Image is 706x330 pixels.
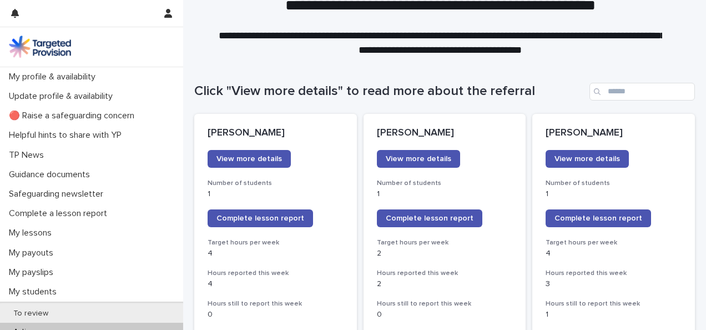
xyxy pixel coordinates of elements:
[4,169,99,180] p: Guidance documents
[377,279,513,289] p: 2
[216,214,304,222] span: Complete lesson report
[208,299,344,308] h3: Hours still to report this week
[377,238,513,247] h3: Target hours per week
[377,150,460,168] a: View more details
[4,248,62,258] p: My payouts
[546,249,682,258] p: 4
[9,36,71,58] img: M5nRWzHhSzIhMunXDL62
[4,228,60,238] p: My lessons
[546,238,682,247] h3: Target hours per week
[208,189,344,199] p: 1
[208,279,344,289] p: 4
[208,150,291,168] a: View more details
[377,179,513,188] h3: Number of students
[194,83,585,99] h1: Click "View more details" to read more about the referral
[377,310,513,319] p: 0
[208,127,344,139] p: [PERSON_NAME]
[554,155,620,163] span: View more details
[377,127,513,139] p: [PERSON_NAME]
[386,214,473,222] span: Complete lesson report
[377,299,513,308] h3: Hours still to report this week
[4,150,53,161] p: TP News
[208,238,344,247] h3: Target hours per week
[546,127,682,139] p: [PERSON_NAME]
[216,155,282,163] span: View more details
[208,179,344,188] h3: Number of students
[208,269,344,278] h3: Hours reported this week
[4,267,62,278] p: My payslips
[386,155,451,163] span: View more details
[208,310,344,319] p: 0
[4,208,116,219] p: Complete a lesson report
[4,91,122,102] p: Update profile & availability
[377,269,513,278] h3: Hours reported this week
[546,269,682,278] h3: Hours reported this week
[208,249,344,258] p: 4
[377,189,513,199] p: 1
[546,299,682,308] h3: Hours still to report this week
[4,287,65,297] p: My students
[554,214,642,222] span: Complete lesson report
[4,72,104,82] p: My profile & availability
[377,209,482,227] a: Complete lesson report
[208,209,313,227] a: Complete lesson report
[377,249,513,258] p: 2
[546,150,629,168] a: View more details
[4,111,143,121] p: 🔴 Raise a safeguarding concern
[546,310,682,319] p: 1
[4,189,112,199] p: Safeguarding newsletter
[546,279,682,289] p: 3
[589,83,695,101] input: Search
[4,130,130,141] p: Helpful hints to share with YP
[4,309,57,318] p: To review
[546,189,682,199] p: 1
[546,179,682,188] h3: Number of students
[546,209,651,227] a: Complete lesson report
